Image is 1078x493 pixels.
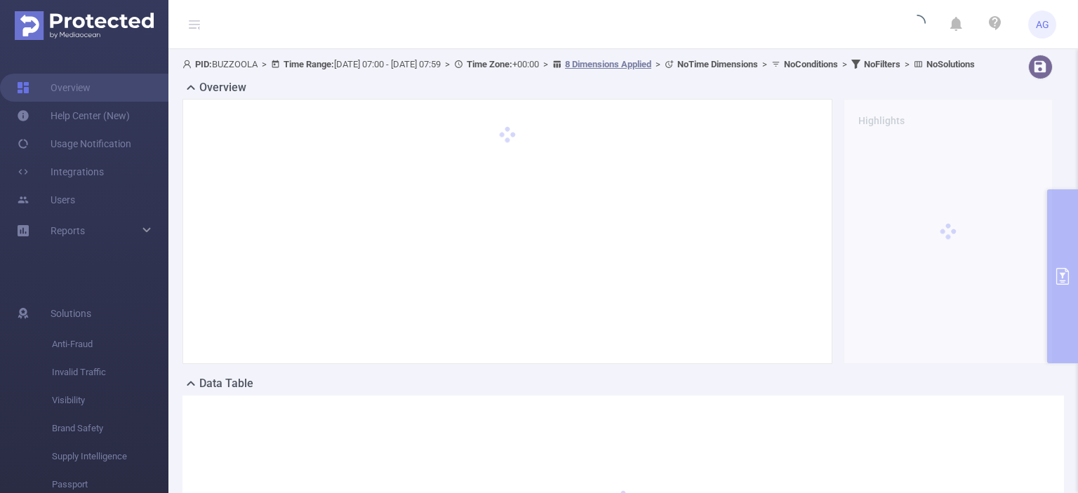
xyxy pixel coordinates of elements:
span: > [838,59,851,69]
span: Reports [51,225,85,236]
span: > [258,59,271,69]
span: > [441,59,454,69]
span: Anti-Fraud [52,330,168,358]
span: > [651,59,665,69]
i: icon: user [182,60,195,69]
i: icon: loading [909,15,926,34]
a: Reports [51,217,85,245]
span: Visibility [52,386,168,414]
b: No Solutions [926,59,975,69]
a: Overview [17,74,91,102]
span: Solutions [51,299,91,327]
a: Integrations [17,158,104,186]
b: Time Zone: [467,59,512,69]
span: > [758,59,771,69]
b: PID: [195,59,212,69]
a: Users [17,186,75,214]
u: 8 Dimensions Applied [565,59,651,69]
img: Protected Media [15,11,154,40]
b: No Filters [864,59,900,69]
span: Invalid Traffic [52,358,168,386]
a: Usage Notification [17,130,131,158]
span: Brand Safety [52,414,168,443]
span: > [539,59,552,69]
span: BUZZOOLA [DATE] 07:00 - [DATE] 07:59 +00:00 [182,59,975,69]
b: No Conditions [784,59,838,69]
span: Supply Intelligence [52,443,168,471]
h2: Overview [199,79,246,96]
span: AG [1036,11,1049,39]
b: Time Range: [284,59,334,69]
h2: Data Table [199,375,253,392]
a: Help Center (New) [17,102,130,130]
span: > [900,59,914,69]
b: No Time Dimensions [677,59,758,69]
